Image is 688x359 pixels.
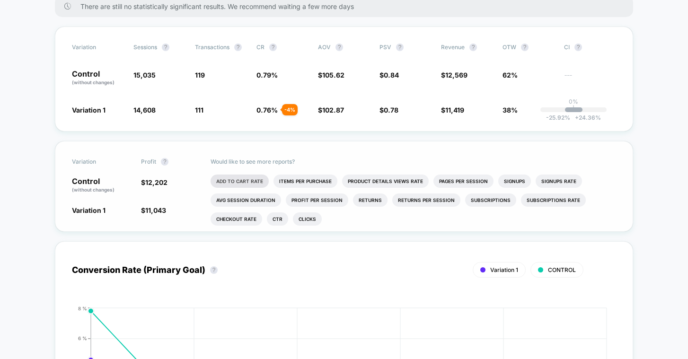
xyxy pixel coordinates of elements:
[445,71,467,79] span: 12,569
[211,193,281,207] li: Avg Session Duration
[318,71,344,79] span: $
[72,177,132,193] p: Control
[286,193,348,207] li: Profit Per Session
[521,44,529,51] button: ?
[133,44,157,51] span: Sessions
[145,178,168,186] span: 12,202
[569,98,578,105] p: 0%
[269,44,277,51] button: ?
[490,266,518,273] span: Variation 1
[195,71,205,79] span: 119
[575,114,579,121] span: +
[353,193,388,207] li: Returns
[141,158,156,165] span: Profit
[234,44,242,51] button: ?
[469,44,477,51] button: ?
[72,106,106,114] span: Variation 1
[384,106,398,114] span: 0.78
[78,335,87,341] tspan: 6 %
[145,206,166,214] span: 11,043
[293,212,322,226] li: Clicks
[318,44,331,51] span: AOV
[503,44,555,51] span: OTW
[72,187,115,193] span: (without changes)
[282,104,298,115] div: - 4 %
[195,44,229,51] span: Transactions
[141,206,166,214] span: $
[445,106,464,114] span: 11,419
[78,305,87,311] tspan: 8 %
[161,158,168,166] button: ?
[441,71,467,79] span: $
[465,193,516,207] li: Subscriptions
[379,106,398,114] span: $
[72,206,106,214] span: Variation 1
[256,44,265,51] span: CR
[396,44,404,51] button: ?
[256,106,278,114] span: 0.76 %
[392,193,460,207] li: Returns Per Session
[195,106,203,114] span: 111
[573,105,574,112] p: |
[211,175,269,188] li: Add To Cart Rate
[521,193,586,207] li: Subscriptions Rate
[536,175,582,188] li: Signups Rate
[267,212,288,226] li: Ctr
[498,175,531,188] li: Signups
[433,175,494,188] li: Pages Per Session
[441,106,464,114] span: $
[503,106,518,114] span: 38%
[548,266,576,273] span: CONTROL
[211,212,262,226] li: Checkout Rate
[322,106,344,114] span: 102.87
[342,175,429,188] li: Product Details Views Rate
[318,106,344,114] span: $
[210,266,218,274] button: ?
[273,175,337,188] li: Items Per Purchase
[72,79,115,85] span: (without changes)
[72,158,124,166] span: Variation
[503,71,518,79] span: 62%
[72,44,124,51] span: Variation
[570,114,601,121] span: 24.36 %
[441,44,465,51] span: Revenue
[564,72,616,86] span: ---
[379,44,391,51] span: PSV
[141,178,168,186] span: $
[379,71,399,79] span: $
[546,114,570,121] span: -25.92 %
[564,44,616,51] span: CI
[335,44,343,51] button: ?
[80,2,614,10] span: There are still no statistically significant results. We recommend waiting a few more days
[384,71,399,79] span: 0.84
[322,71,344,79] span: 105.62
[256,71,278,79] span: 0.79 %
[72,70,124,86] p: Control
[162,44,169,51] button: ?
[574,44,582,51] button: ?
[133,106,156,114] span: 14,608
[211,158,617,165] p: Would like to see more reports?
[133,71,156,79] span: 15,035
